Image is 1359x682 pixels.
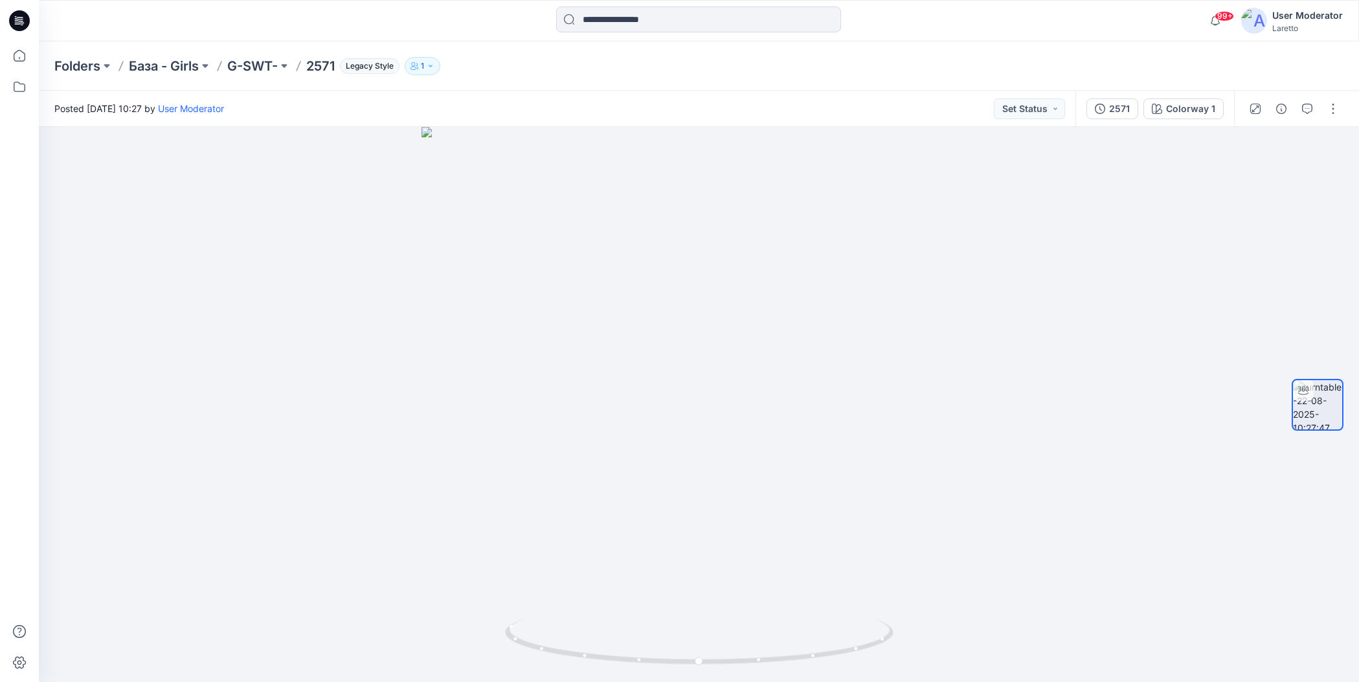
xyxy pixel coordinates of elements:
button: 2571 [1086,98,1138,119]
p: 2571 [306,57,335,75]
p: 1 [421,59,424,73]
span: Legacy Style [340,58,399,74]
a: База - Girls [129,57,199,75]
button: 1 [405,57,440,75]
a: User Moderator [158,103,224,114]
div: User Moderator [1272,8,1343,23]
button: Details [1271,98,1292,119]
div: Laretto [1272,23,1343,33]
div: 2571 [1109,102,1130,116]
div: Colorway 1 [1166,102,1215,116]
span: Posted [DATE] 10:27 by [54,102,224,115]
button: Colorway 1 [1143,98,1224,119]
a: Folders [54,57,100,75]
button: Legacy Style [335,57,399,75]
a: G-SWT- [227,57,278,75]
img: avatar [1241,8,1267,34]
img: turntable-22-08-2025-10:27:47 [1293,380,1342,429]
span: 99+ [1215,11,1234,21]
